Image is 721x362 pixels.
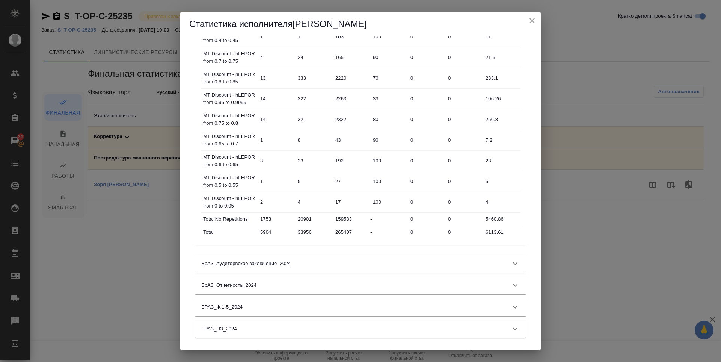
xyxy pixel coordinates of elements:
[203,29,256,44] p: MT Discount - hLEPOR from 0.4 to 0.45
[370,155,408,166] input: ✎ Введи что-нибудь
[295,135,333,145] input: ✎ Введи что-нибудь
[408,52,445,63] input: ✎ Введи что-нибудь
[295,155,333,166] input: ✎ Введи что-нибудь
[295,197,333,208] input: ✎ Введи что-нибудь
[333,197,370,208] input: ✎ Введи что-нибудь
[483,176,520,187] input: ✎ Введи что-нибудь
[258,176,295,187] input: ✎ Введи что-нибудь
[370,176,408,187] input: ✎ Введи что-нибудь
[408,227,445,238] input: ✎ Введи что-нибудь
[258,73,295,83] input: ✎ Введи что-нибудь
[258,52,295,63] input: ✎ Введи что-нибудь
[203,153,256,168] p: MT Discount - hLEPOR from 0.6 to 0.65
[408,114,445,125] input: ✎ Введи что-нибудь
[483,135,520,145] input: ✎ Введи что-нибудь
[483,52,520,63] input: ✎ Введи что-нибудь
[203,112,256,127] p: MT Discount - hLEPOR from 0.75 to 0.8
[526,15,538,26] button: close
[370,93,408,104] input: ✎ Введи что-нибудь
[195,320,526,338] div: БРАЗ_ПЗ_2024
[295,114,333,125] input: ✎ Введи что-нибудь
[203,195,256,210] p: MT Discount - hLEPOR from 0 to 0.05
[445,155,483,166] input: ✎ Введи что-нибудь
[408,197,445,208] input: ✎ Введи что-нибудь
[203,71,256,86] p: MT Discount - hLEPOR from 0.8 to 0.85
[483,155,520,166] input: ✎ Введи что-нибудь
[333,73,370,83] input: ✎ Введи что-нибудь
[258,93,295,104] input: ✎ Введи что-нибудь
[483,73,520,83] input: ✎ Введи что-нибудь
[333,31,370,42] input: ✎ Введи что-нибудь
[333,214,370,224] input: ✎ Введи что-нибудь
[483,227,520,238] input: ✎ Введи что-нибудь
[445,214,483,224] input: ✎ Введи что-нибудь
[333,135,370,145] input: ✎ Введи что-нибудь
[295,73,333,83] input: ✎ Введи что-нибудь
[445,52,483,63] input: ✎ Введи что-нибудь
[201,325,237,333] p: БРАЗ_ПЗ_2024
[201,303,243,311] p: БРАЗ_Ф.1-5_2024
[195,298,526,316] div: БРАЗ_Ф.1-5_2024
[189,18,532,30] h5: Статистика исполнителя [PERSON_NAME]
[408,155,445,166] input: ✎ Введи что-нибудь
[445,93,483,104] input: ✎ Введи что-нибудь
[445,135,483,145] input: ✎ Введи что-нибудь
[333,227,370,238] input: ✎ Введи что-нибудь
[258,31,295,42] input: ✎ Введи что-нибудь
[370,73,408,83] input: ✎ Введи что-нибудь
[333,155,370,166] input: ✎ Введи что-нибудь
[483,114,520,125] input: ✎ Введи что-нибудь
[483,31,520,42] input: ✎ Введи что-нибудь
[445,176,483,187] input: ✎ Введи что-нибудь
[258,214,295,224] input: ✎ Введи что-нибудь
[203,215,256,223] p: Total No Repetitions
[258,197,295,208] input: ✎ Введи что-нибудь
[370,52,408,63] input: ✎ Введи что-нибудь
[445,31,483,42] input: ✎ Введи что-нибудь
[370,31,408,42] input: ✎ Введи что-нибудь
[408,135,445,145] input: ✎ Введи что-нибудь
[408,31,445,42] input: ✎ Введи что-нибудь
[333,114,370,125] input: ✎ Введи что-нибудь
[333,93,370,104] input: ✎ Введи что-нибудь
[483,93,520,104] input: ✎ Введи что-нибудь
[370,197,408,208] input: ✎ Введи что-нибудь
[258,114,295,125] input: ✎ Введи что-нибудь
[295,214,333,224] input: ✎ Введи что-нибудь
[408,176,445,187] input: ✎ Введи что-нибудь
[295,31,333,42] input: ✎ Введи что-нибудь
[201,260,291,267] p: БрАЗ_Аудиторвское заключение_2024
[333,176,370,187] input: ✎ Введи что-нибудь
[333,52,370,63] input: ✎ Введи что-нибудь
[195,276,526,294] div: БрАЗ_Отчетность_2024
[295,52,333,63] input: ✎ Введи что-нибудь
[203,133,256,148] p: MT Discount - hLEPOR from 0.65 to 0.7
[408,93,445,104] input: ✎ Введи что-нибудь
[195,254,526,273] div: БрАЗ_Аудиторвское заключение_2024
[370,228,408,237] div: -
[295,93,333,104] input: ✎ Введи что-нибудь
[370,114,408,125] input: ✎ Введи что-нибудь
[203,229,256,236] p: Total
[201,282,256,289] p: БрАЗ_Отчетность_2024
[445,114,483,125] input: ✎ Введи что-нибудь
[370,135,408,145] input: ✎ Введи что-нибудь
[483,214,520,224] input: ✎ Введи что-нибудь
[408,214,445,224] input: ✎ Введи что-нибудь
[203,50,256,65] p: MT Discount - hLEPOR from 0.7 to 0.75
[258,227,295,238] input: ✎ Введи что-нибудь
[483,197,520,208] input: ✎ Введи что-нибудь
[445,73,483,83] input: ✎ Введи что-нибудь
[370,215,408,224] div: -
[295,176,333,187] input: ✎ Введи что-нибудь
[258,155,295,166] input: ✎ Введи что-нибудь
[258,135,295,145] input: ✎ Введи что-нибудь
[295,227,333,238] input: ✎ Введи что-нибудь
[445,227,483,238] input: ✎ Введи что-нибудь
[408,73,445,83] input: ✎ Введи что-нибудь
[445,197,483,208] input: ✎ Введи что-нибудь
[203,91,256,106] p: MT Discount - hLEPOR from 0.95 to 0.9999
[203,174,256,189] p: MT Discount - hLEPOR from 0.5 to 0.55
